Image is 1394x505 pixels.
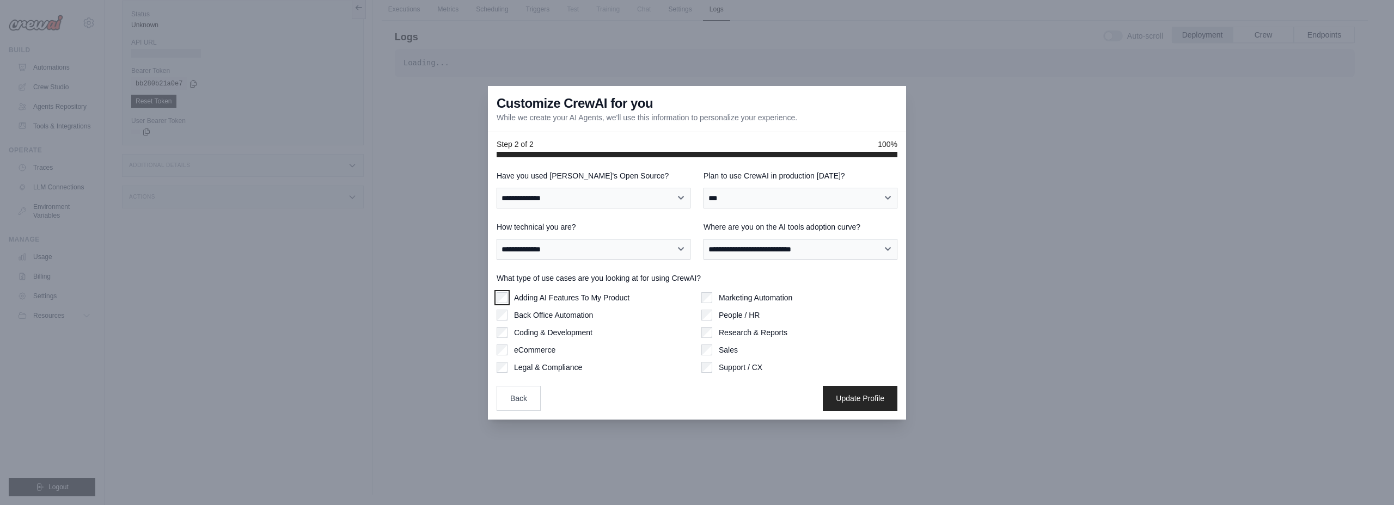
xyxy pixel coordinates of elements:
label: Where are you on the AI tools adoption curve? [704,221,897,232]
label: Have you used [PERSON_NAME]'s Open Source? [497,170,690,181]
button: Update Profile [823,386,897,411]
label: Sales [719,344,738,355]
label: Research & Reports [719,327,787,338]
label: Back Office Automation [514,310,593,321]
label: eCommerce [514,344,555,355]
label: Support / CX [719,362,762,373]
label: What type of use cases are you looking at for using CrewAI? [497,273,897,284]
label: People / HR [719,310,760,321]
label: Marketing Automation [719,292,792,303]
iframe: Chat Widget [1340,453,1394,505]
label: Legal & Compliance [514,362,582,373]
label: Plan to use CrewAI in production [DATE]? [704,170,897,181]
span: 100% [878,139,897,150]
span: Step 2 of 2 [497,139,534,150]
label: Adding AI Features To My Product [514,292,629,303]
p: While we create your AI Agents, we'll use this information to personalize your experience. [497,112,797,123]
h3: Customize CrewAI for you [497,95,653,112]
label: How technical you are? [497,221,690,232]
label: Coding & Development [514,327,592,338]
button: Back [497,386,541,411]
